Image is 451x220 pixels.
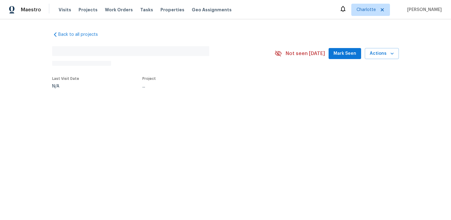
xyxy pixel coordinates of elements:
[286,50,325,57] span: Not seen [DATE]
[142,77,156,80] span: Project
[333,50,356,58] span: Mark Seen
[21,7,41,13] span: Maestro
[140,8,153,12] span: Tasks
[370,50,394,58] span: Actions
[405,7,442,13] span: [PERSON_NAME]
[105,7,133,13] span: Work Orders
[142,84,260,88] div: ...
[52,84,79,88] div: N/A
[79,7,98,13] span: Projects
[357,7,376,13] span: Charlotte
[52,32,111,38] a: Back to all projects
[329,48,361,59] button: Mark Seen
[365,48,399,59] button: Actions
[160,7,184,13] span: Properties
[59,7,71,13] span: Visits
[52,77,79,80] span: Last Visit Date
[192,7,232,13] span: Geo Assignments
